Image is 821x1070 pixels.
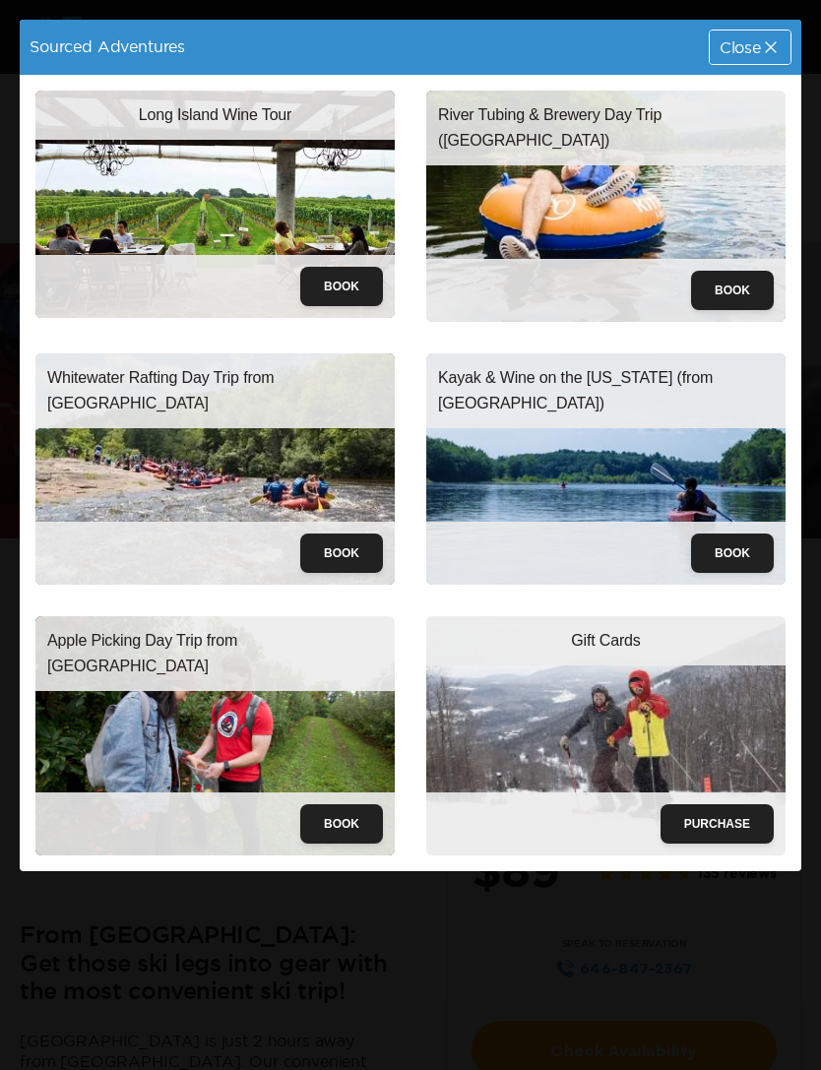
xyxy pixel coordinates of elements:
button: Book [300,534,383,573]
button: Book [300,804,383,844]
img: apple_picking.jpeg [35,616,395,855]
p: Long Island Wine Tour [139,102,292,128]
img: river-tubing.jpeg [426,91,786,322]
p: River Tubing & Brewery Day Trip ([GEOGRAPHIC_DATA]) [438,102,774,154]
p: Kayak & Wine on the [US_STATE] (from [GEOGRAPHIC_DATA]) [438,365,774,416]
img: kayak-wine.jpeg [426,353,786,585]
p: Whitewater Rafting Day Trip from [GEOGRAPHIC_DATA] [47,365,383,416]
button: Purchase [661,804,774,844]
img: wine-tour-trip.jpeg [35,91,395,318]
button: Book [300,267,383,306]
p: Apple Picking Day Trip from [GEOGRAPHIC_DATA] [47,628,383,679]
button: Book [691,534,774,573]
img: giftcards.jpg [426,616,786,855]
p: Gift Cards [571,628,640,654]
button: Book [691,271,774,310]
span: Close [720,39,761,55]
div: Sourced Adventures [20,28,195,66]
img: whitewater-rafting.jpeg [35,353,395,585]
